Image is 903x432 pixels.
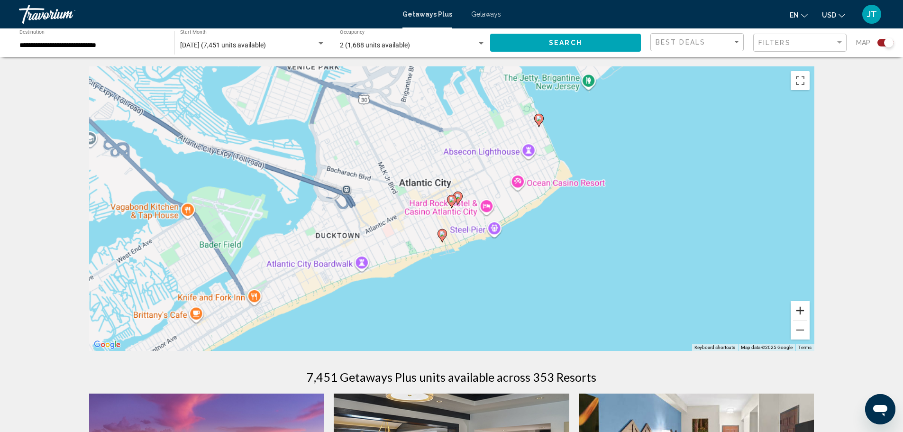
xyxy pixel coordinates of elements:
button: Filter [753,33,847,53]
img: Google [91,339,123,351]
a: Getaways [471,10,501,18]
h1: 7,451 Getaways Plus units available across 353 Resorts [307,370,596,384]
span: Filters [758,39,791,46]
a: Terms [798,345,812,350]
span: Search [549,39,582,47]
iframe: Button to launch messaging window [865,394,895,424]
span: en [790,11,799,19]
span: USD [822,11,836,19]
a: Open this area in Google Maps (opens a new window) [91,339,123,351]
span: Map [856,36,870,49]
button: Change language [790,8,808,22]
button: User Menu [859,4,884,24]
button: Keyboard shortcuts [694,344,735,351]
mat-select: Sort by [656,38,741,46]
a: Getaways Plus [402,10,452,18]
button: Toggle fullscreen view [791,71,810,90]
span: Map data ©2025 Google [741,345,793,350]
span: Best Deals [656,38,705,46]
span: JT [867,9,877,19]
button: Search [490,34,641,51]
button: Zoom in [791,301,810,320]
span: [DATE] (7,451 units available) [180,41,266,49]
span: 2 (1,688 units available) [340,41,410,49]
button: Change currency [822,8,845,22]
a: Travorium [19,5,393,24]
button: Zoom out [791,321,810,340]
